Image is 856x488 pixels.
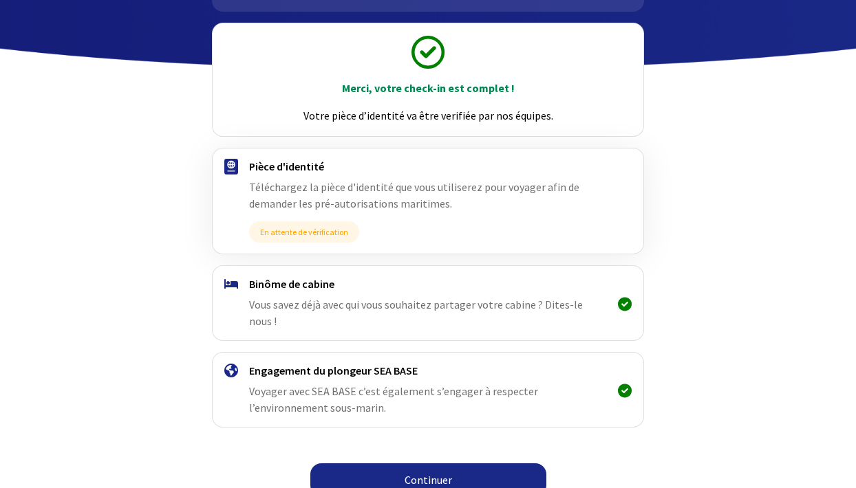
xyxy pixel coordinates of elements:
p: Merci, votre check-in est complet ! [225,80,630,96]
h4: Pièce d'identité [249,159,606,173]
p: Votre pièce d’identité va être verifiée par nos équipes. [225,107,630,124]
img: passport.svg [224,159,238,175]
span: En attente de vérification [249,221,359,243]
span: Voyager avec SEA BASE c’est également s’engager à respecter l’environnement sous-marin. [249,384,538,414]
img: engagement.svg [224,364,238,377]
span: Vous savez déjà avec qui vous souhaitez partager votre cabine ? Dites-le nous ! [249,298,583,328]
img: binome.svg [224,279,238,289]
span: Téléchargez la pièce d'identité que vous utiliserez pour voyager afin de demander les pré-autoris... [249,180,579,210]
h4: Binôme de cabine [249,277,606,291]
h4: Engagement du plongeur SEA BASE [249,364,606,377]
